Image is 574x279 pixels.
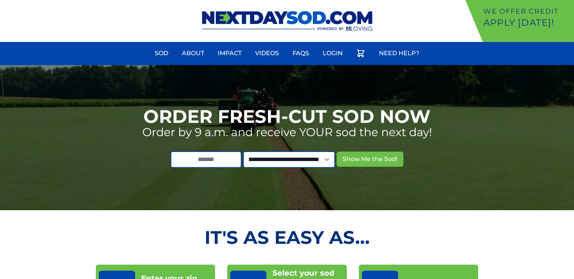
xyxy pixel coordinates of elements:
[177,44,209,62] a: About
[251,44,283,62] a: Videos
[213,44,246,62] a: Impact
[374,44,424,62] a: Need Help?
[483,6,571,17] p: We offer Credit
[143,107,431,126] h1: Order Fresh-Cut Sod Now
[337,152,403,167] button: Show Me the Sod!
[96,228,479,246] h2: It's as Easy As...
[483,17,571,29] p: Apply [DATE]!
[142,126,432,139] p: Order by 9 a.m. and receive YOUR sod the next day!
[150,44,173,62] a: Sod
[318,44,347,62] a: Login
[288,44,314,62] a: FAQs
